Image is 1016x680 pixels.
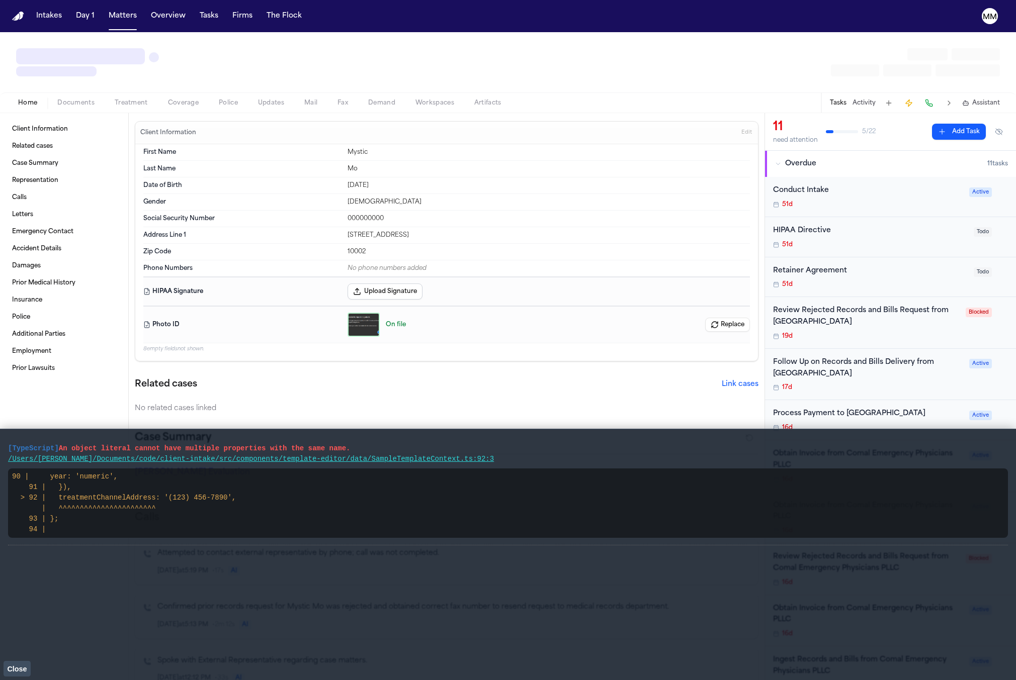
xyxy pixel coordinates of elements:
[8,292,120,308] a: Insurance
[368,99,395,107] span: Demand
[143,215,342,223] dt: Social Security Number
[348,231,750,239] div: [STREET_ADDRESS]
[782,383,792,392] span: 17d
[773,136,818,144] div: need attention
[143,248,342,256] dt: Zip Code
[219,99,238,107] span: Police
[263,7,306,25] button: The Flock
[969,187,992,197] span: Active
[969,411,992,420] span: Active
[741,129,752,136] span: Edit
[138,129,198,137] h3: Client Information
[304,99,317,107] span: Mail
[765,177,1016,217] div: Open task: Conduct Intake
[974,267,992,277] span: Todo
[115,99,148,107] span: Treatment
[386,321,406,329] span: On file
[782,280,793,288] span: 51d
[143,345,750,353] p: 8 empty fields not shown.
[337,99,348,107] span: Fax
[8,172,120,188] a: Representation
[853,99,876,107] button: Activity
[348,148,750,156] div: Mystic
[12,12,24,21] a: Home
[474,99,501,107] span: Artifacts
[143,264,193,272] span: Phone Numbers
[32,7,66,25] button: Intakes
[705,318,750,332] button: Replace
[830,99,846,107] button: Tasks
[348,181,750,189] div: [DATE]
[773,265,968,277] div: Retainer Agreement
[987,160,1008,168] span: 11 task s
[8,360,120,376] a: Prior Lawsuits
[974,227,992,237] span: Todo
[922,96,936,110] button: Make a Call
[8,258,120,274] a: Damages
[18,99,37,107] span: Home
[143,283,342,300] dt: HIPAA Signature
[972,99,1000,107] span: Assistant
[773,119,818,135] div: 11
[765,217,1016,257] div: Open task: HIPAA Directive
[348,215,750,223] div: 000000000
[782,241,793,249] span: 51d
[8,155,120,171] a: Case Summary
[8,224,120,240] a: Emergency Contact
[135,377,197,392] h2: Related cases
[785,159,816,169] span: Overdue
[348,264,750,272] div: No phone numbers added
[135,404,758,414] div: No related cases linked
[8,138,120,154] a: Related cases
[8,326,120,342] a: Additional Parties
[196,7,222,25] button: Tasks
[8,189,120,206] a: Calls
[8,121,120,137] a: Client Information
[8,275,120,291] a: Prior Medical History
[105,7,141,25] button: Matters
[773,225,968,237] div: HIPAA Directive
[258,99,284,107] span: Updates
[765,400,1016,440] div: Open task: Process Payment to West Hill Medical Center
[8,241,120,257] a: Accident Details
[8,207,120,223] a: Letters
[8,309,120,325] a: Police
[773,408,963,420] div: Process Payment to [GEOGRAPHIC_DATA]
[862,128,876,136] span: 5 / 22
[902,96,916,110] button: Create Immediate Task
[773,357,963,380] div: Follow Up on Records and Bills Delivery from [GEOGRAPHIC_DATA]
[72,7,99,25] button: Day 1
[143,198,342,206] dt: Gender
[143,165,342,173] dt: Last Name
[782,424,793,432] span: 16d
[990,124,1008,140] button: Hide completed tasks (⌘⇧H)
[882,96,896,110] button: Add Task
[966,308,992,317] span: Blocked
[147,7,190,25] button: Overview
[8,343,120,359] a: Employment
[738,125,755,141] button: Edit
[765,349,1016,401] div: Open task: Follow Up on Records and Bills Delivery from West Hill Medical Center
[773,305,960,328] div: Review Rejected Records and Bills Request from [GEOGRAPHIC_DATA]
[782,201,793,209] span: 51d
[348,165,750,173] div: Mo
[143,181,342,189] dt: Date of Birth
[348,198,750,206] div: [DEMOGRAPHIC_DATA]
[57,99,95,107] span: Documents
[348,283,422,300] button: Upload Signature
[228,7,257,25] a: Firms
[143,313,342,337] dt: Photo ID
[348,248,750,256] div: 10002
[765,151,1016,177] button: Overdue11tasks
[773,185,963,197] div: Conduct Intake
[932,124,986,140] button: Add Task
[168,99,199,107] span: Coverage
[143,231,342,239] dt: Address Line 1
[782,332,793,340] span: 19d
